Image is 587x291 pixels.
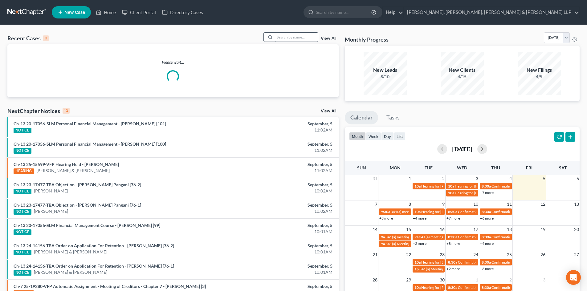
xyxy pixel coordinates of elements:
[441,74,484,80] div: 4/15
[275,33,318,42] input: Search by name...
[14,162,119,167] a: Ch-13 25-15599-VFP Hearing Held - [PERSON_NAME]
[230,161,332,168] div: September, 5
[480,266,494,271] a: +6 more
[372,276,378,284] span: 28
[482,209,491,214] span: 8:30a
[482,235,491,239] span: 8:30a
[230,202,332,208] div: September, 5
[458,285,528,290] span: Confirmation hearing for [PERSON_NAME]
[458,235,528,239] span: Confirmation hearing for [PERSON_NAME]
[385,235,445,239] span: 341(a) meeting for [PERSON_NAME]
[345,111,378,124] a: Calendar
[506,251,512,258] span: 25
[439,276,445,284] span: 30
[491,285,561,290] span: Confirmation hearing for [PERSON_NAME]
[419,267,479,271] span: 341(a) Meeting for [PERSON_NAME]
[230,208,332,214] div: 10:02AM
[14,270,31,276] div: NOTICE
[421,260,521,265] span: Hearing for [DEMOGRAPHIC_DATA] et [PERSON_NAME] et al
[442,175,445,182] span: 2
[448,260,457,265] span: 8:30a
[540,200,546,208] span: 12
[14,263,174,269] a: Ch-13 24-14156-TBA Order on Application For Retention - [PERSON_NAME] [76-1]
[413,241,426,246] a: +2 more
[421,209,469,214] span: Hearing for [PERSON_NAME]
[34,188,68,194] a: [PERSON_NAME]
[559,165,567,170] span: Sat
[364,67,407,74] div: New Leads
[475,276,479,284] span: 1
[421,184,469,188] span: Hearing for [PERSON_NAME]
[381,132,394,140] button: day
[14,148,31,154] div: NOTICE
[455,184,503,188] span: Hearing for [PERSON_NAME]
[230,188,332,194] div: 10:02AM
[442,200,445,208] span: 9
[419,235,479,239] span: 341(a) meeting for [PERSON_NAME]
[14,223,160,228] a: Ch-13 20-17056-SLM Financial Management Course - [PERSON_NAME] [99]
[230,283,332,289] div: September, 5
[7,107,70,115] div: NextChapter Notices
[14,243,174,248] a: Ch-13 24-14156-TBA Order on Application For Retention - [PERSON_NAME] [76-2]
[14,209,31,215] div: NOTICE
[230,263,332,269] div: September, 5
[509,276,512,284] span: 2
[452,146,472,152] h2: [DATE]
[7,34,49,42] div: Recent Cases
[458,260,528,265] span: Confirmation hearing for [PERSON_NAME]
[491,209,561,214] span: Confirmation hearing for [PERSON_NAME]
[448,184,454,188] span: 10a
[381,209,390,214] span: 9:30a
[364,74,407,80] div: 8/10
[455,191,536,195] span: Hearing for [PERSON_NAME] & [PERSON_NAME]
[408,175,412,182] span: 1
[14,182,141,187] a: Ch-13 23-17477-TBA Objection - [PERSON_NAME] Pangani [76-2]
[414,235,418,239] span: 9a
[414,285,421,290] span: 10a
[7,59,339,65] p: Please wait...
[230,222,332,228] div: September, 5
[14,284,206,289] a: Ch-7 25-19280-VFP Automatic Assignment - Meeting of Creditors - Chapter 7 - [PERSON_NAME] [3]
[63,108,70,114] div: 10
[230,141,332,147] div: September, 5
[473,200,479,208] span: 10
[34,208,68,214] a: [PERSON_NAME]
[394,132,406,140] button: list
[391,209,450,214] span: 341(a) meeting for [PERSON_NAME]
[230,182,332,188] div: September, 5
[93,7,119,18] a: Home
[230,249,332,255] div: 10:01AM
[480,216,494,220] a: +6 more
[406,226,412,233] span: 15
[381,111,405,124] a: Tasks
[480,241,494,246] a: +4 more
[439,251,445,258] span: 23
[34,269,107,275] a: [PERSON_NAME] & [PERSON_NAME]
[379,216,393,220] a: +3 more
[14,250,31,255] div: NOTICE
[385,241,494,246] span: 341(a) Meeting for [PERSON_NAME] Al Karalih & [PERSON_NAME]
[119,7,159,18] a: Client Portal
[321,36,336,41] a: View All
[406,276,412,284] span: 29
[372,226,378,233] span: 14
[480,190,494,195] a: +7 more
[408,200,412,208] span: 8
[482,184,491,188] span: 8:30a
[441,67,484,74] div: New Clients
[491,260,561,265] span: Confirmation hearing for [PERSON_NAME]
[446,216,460,220] a: +7 more
[414,209,421,214] span: 10a
[36,168,110,174] a: [PERSON_NAME] & [PERSON_NAME]
[14,189,31,194] div: NOTICE
[518,67,561,74] div: New Filings
[230,121,332,127] div: September, 5
[349,132,366,140] button: month
[540,251,546,258] span: 26
[381,235,385,239] span: 9a
[357,165,366,170] span: Sun
[64,10,85,15] span: New Case
[230,168,332,174] div: 11:02AM
[230,243,332,249] div: September, 5
[390,165,401,170] span: Mon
